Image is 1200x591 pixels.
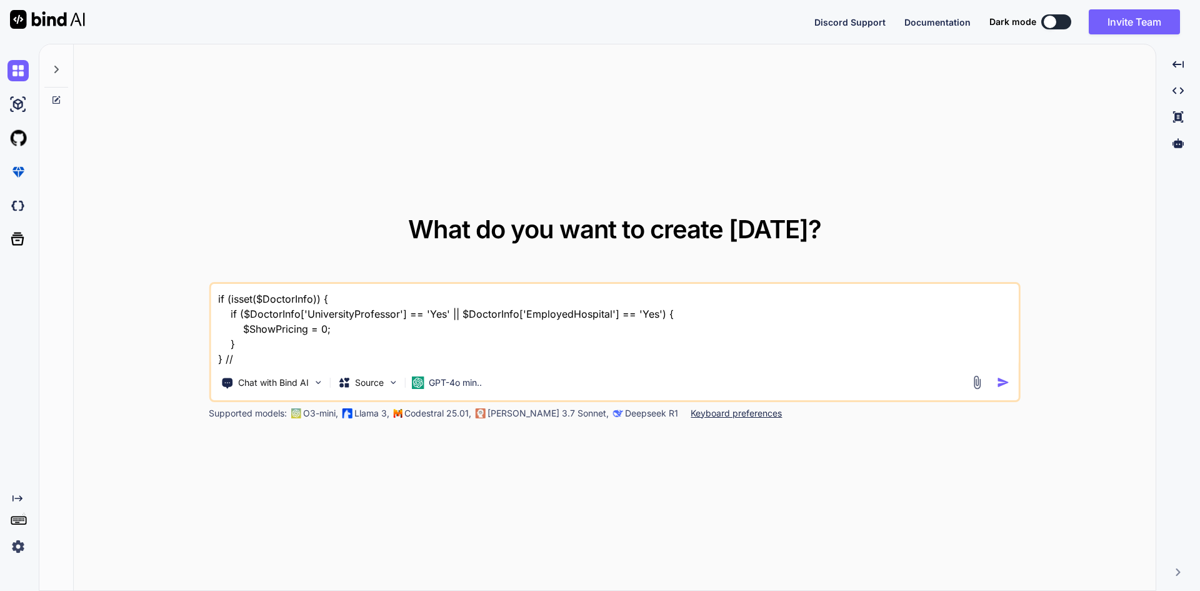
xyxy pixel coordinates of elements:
span: Dark mode [989,16,1036,28]
p: O3-mini, [303,407,338,420]
img: Llama2 [342,408,352,418]
p: GPT-4o min.. [429,376,482,389]
img: ai-studio [7,94,29,115]
img: Pick Models [387,377,398,388]
p: Chat with Bind AI [238,376,309,389]
p: Keyboard preferences [691,407,782,420]
p: Deepseek R1 [625,407,678,420]
button: Documentation [904,16,971,29]
img: Bind AI [10,10,85,29]
img: Mistral-AI [393,409,402,418]
span: What do you want to create [DATE]? [408,214,821,245]
span: Discord Support [814,17,886,28]
span: Documentation [904,17,971,28]
img: icon [997,376,1010,389]
p: Supported models: [209,407,287,420]
textarea: if (isset($DoctorInfo)) { if ($DoctorInfo['UniversityProfessor'] == 'Yes' || $DoctorInfo['Employe... [211,284,1019,366]
img: premium [7,161,29,183]
img: GPT-4 [291,408,301,418]
p: Llama 3, [354,407,389,420]
img: GPT-4o mini [411,376,424,389]
img: Pick Tools [312,377,323,388]
button: Invite Team [1089,9,1180,34]
img: darkCloudIdeIcon [7,195,29,216]
img: githubLight [7,128,29,149]
img: claude [475,408,485,418]
img: chat [7,60,29,81]
button: Discord Support [814,16,886,29]
p: Source [355,376,384,389]
img: attachment [970,375,984,390]
p: Codestral 25.01, [404,407,471,420]
img: claude [612,408,622,418]
img: settings [7,536,29,557]
p: [PERSON_NAME] 3.7 Sonnet, [487,407,609,420]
